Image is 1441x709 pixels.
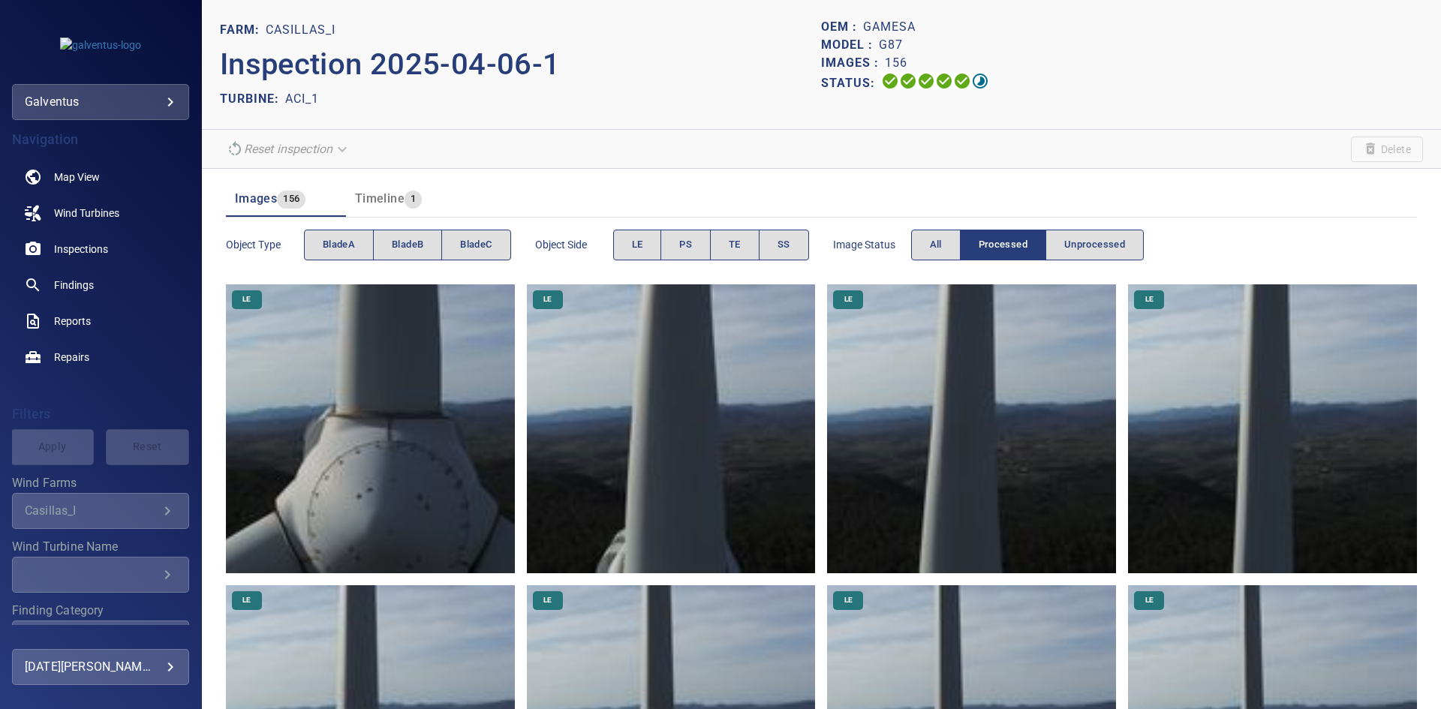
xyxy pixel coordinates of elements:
label: Wind Turbine Name [12,541,189,553]
span: Unprocessed [1064,236,1125,254]
span: LE [835,595,862,605]
a: map noActive [12,159,189,195]
button: TE [710,230,760,260]
p: Model : [821,36,879,54]
p: 156 [885,54,907,72]
span: Reports [54,314,91,329]
p: TURBINE: [220,90,285,108]
button: Unprocessed [1045,230,1144,260]
span: Inspections [54,242,108,257]
button: All [911,230,961,260]
button: SS [759,230,809,260]
span: PS [679,236,692,254]
span: LE [534,294,561,305]
p: Gamesa [863,18,916,36]
svg: Uploading 100% [881,72,899,90]
span: All [930,236,942,254]
div: galventus [25,90,176,114]
a: reports noActive [12,303,189,339]
div: imageStatus [911,230,1145,260]
button: LE [613,230,662,260]
span: LE [1136,595,1163,605]
svg: Classification 96% [971,72,989,90]
h4: Filters [12,407,189,422]
span: Wind Turbines [54,206,119,221]
span: bladeC [460,236,492,254]
p: Status: [821,72,881,94]
div: objectType [304,230,511,260]
div: Reset inspection [220,136,356,162]
span: 1 [405,191,422,208]
p: Casillas_I [266,21,335,39]
p: OEM : [821,18,863,36]
span: LE [233,595,260,605]
button: bladeB [373,230,442,260]
button: bladeA [304,230,374,260]
div: Wind Turbine Name [12,557,189,593]
svg: Selecting 100% [917,72,935,90]
span: SS [778,236,790,254]
div: Finding Category [12,620,189,656]
h4: Navigation [12,132,189,147]
span: bladeB [392,236,423,254]
span: Images [235,191,277,206]
span: Map View [54,170,100,185]
p: ACI_1 [285,90,319,108]
div: galventus [12,84,189,120]
svg: Matching 100% [953,72,971,90]
a: inspections noActive [12,231,189,267]
a: repairs noActive [12,339,189,375]
span: Timeline [355,191,405,206]
img: galventus-logo [60,38,141,53]
p: FARM: [220,21,266,39]
div: Unable to reset the inspection due to your user permissions [220,136,356,162]
div: Casillas_I [25,503,158,518]
span: LE [835,294,862,305]
button: PS [660,230,711,260]
span: Findings [54,278,94,293]
button: bladeC [441,230,510,260]
span: Unable to delete the inspection due to your user permissions [1351,137,1423,162]
span: Object type [226,237,304,252]
div: objectSide [613,230,809,260]
a: findings noActive [12,267,189,303]
em: Reset inspection [244,142,332,156]
span: Image Status [833,237,911,252]
svg: ML Processing 100% [935,72,953,90]
label: Finding Category [12,605,189,617]
div: Wind Farms [12,493,189,529]
p: G87 [879,36,903,54]
span: bladeA [323,236,355,254]
span: TE [729,236,741,254]
p: Images : [821,54,885,72]
a: windturbines noActive [12,195,189,231]
p: Inspection 2025-04-06-1 [220,42,822,87]
span: LE [233,294,260,305]
span: LE [632,236,643,254]
span: LE [534,595,561,605]
span: LE [1136,294,1163,305]
div: [DATE][PERSON_NAME] [25,655,176,679]
button: Processed [960,230,1046,260]
span: 156 [277,191,305,208]
svg: Data Formatted 100% [899,72,917,90]
label: Wind Farms [12,477,189,489]
span: Repairs [54,350,89,365]
span: Processed [979,236,1027,254]
span: Object Side [535,237,613,252]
